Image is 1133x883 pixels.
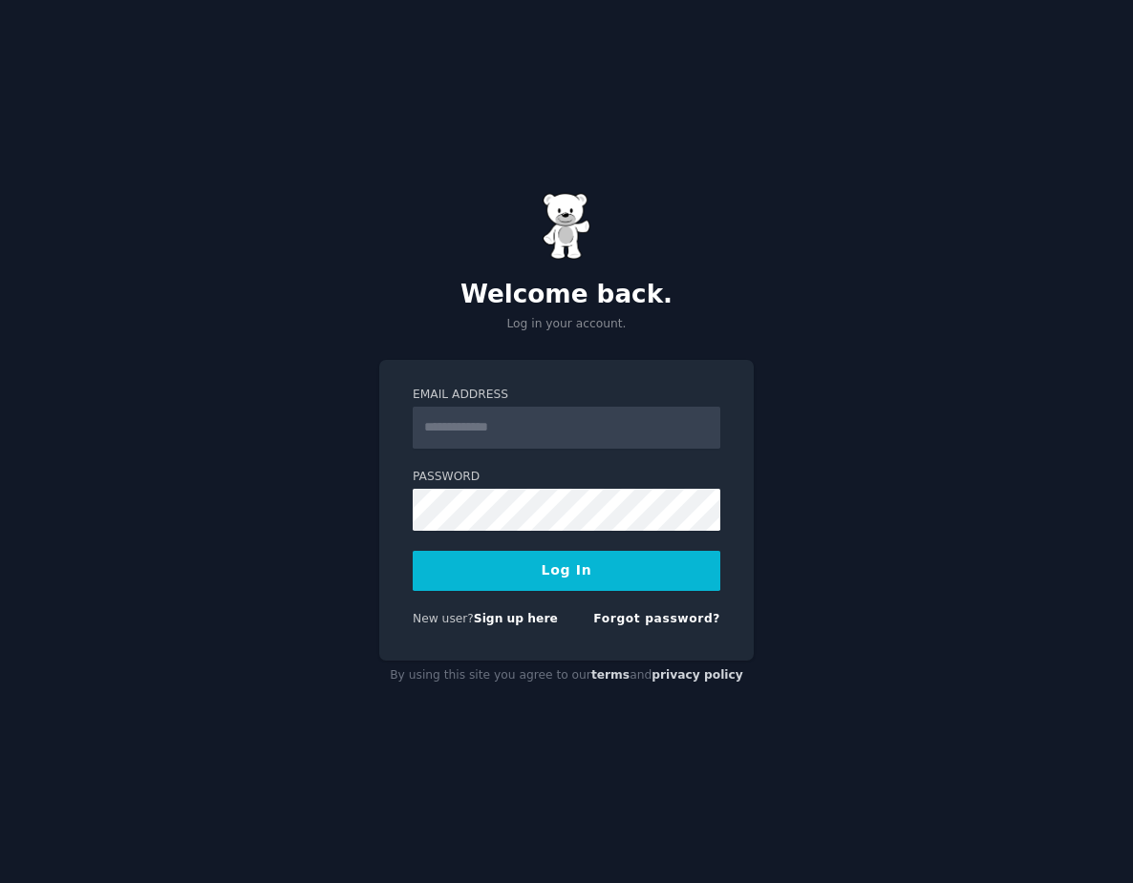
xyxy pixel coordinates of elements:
a: Sign up here [474,612,558,625]
a: terms [591,668,630,682]
div: By using this site you agree to our and [379,661,754,691]
button: Log In [413,551,720,591]
span: New user? [413,612,474,625]
label: Email Address [413,387,720,404]
a: privacy policy [652,668,743,682]
a: Forgot password? [593,612,720,625]
p: Log in your account. [379,316,754,333]
h2: Welcome back. [379,280,754,310]
img: Gummy Bear [543,193,590,260]
label: Password [413,469,720,486]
